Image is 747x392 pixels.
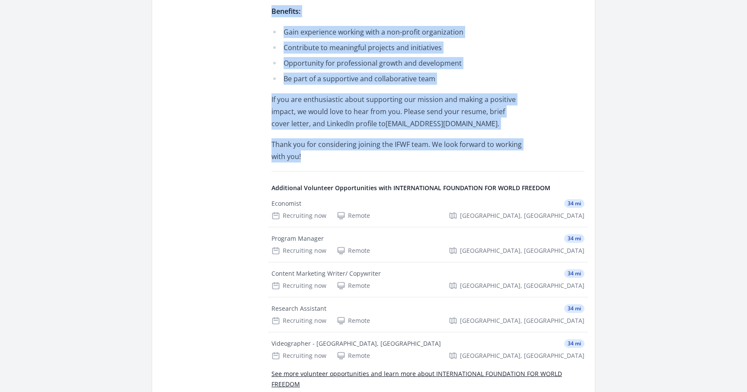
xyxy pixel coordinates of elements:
p: If you are enthusiastic about supporting our mission and making a positive impact, we would love ... [271,93,524,130]
div: Program Manager [271,234,324,243]
span: [GEOGRAPHIC_DATA], [GEOGRAPHIC_DATA] [460,316,584,325]
span: 34 mi [564,234,584,243]
div: Recruiting now [271,281,326,290]
div: Recruiting now [271,211,326,220]
div: Remote [337,246,370,255]
a: Economist 34 mi Recruiting now Remote [GEOGRAPHIC_DATA], [GEOGRAPHIC_DATA] [268,192,588,227]
div: Recruiting now [271,351,326,360]
a: See more volunteer opportunities and learn more about INTERNATIONAL FOUNDATION FOR WORLD FREEDOM [271,370,562,388]
li: Be part of a supportive and collaborative team [271,73,524,85]
strong: Benefits: [271,6,300,16]
div: Content Marketing Writer/ Copywriter [271,269,381,278]
div: Recruiting now [271,316,326,325]
span: [GEOGRAPHIC_DATA], [GEOGRAPHIC_DATA] [460,211,584,220]
a: Program Manager 34 mi Recruiting now Remote [GEOGRAPHIC_DATA], [GEOGRAPHIC_DATA] [268,227,588,262]
span: [GEOGRAPHIC_DATA], [GEOGRAPHIC_DATA] [460,246,584,255]
div: Videographer - [GEOGRAPHIC_DATA], [GEOGRAPHIC_DATA] [271,339,441,348]
span: [GEOGRAPHIC_DATA], [GEOGRAPHIC_DATA] [460,281,584,290]
div: Remote [337,211,370,220]
div: Recruiting now [271,246,326,255]
div: Remote [337,316,370,325]
li: Contribute to meaningful projects and initiatives [271,41,524,54]
h4: Additional Volunteer Opportunities with INTERNATIONAL FOUNDATION FOR WORLD FREEDOM [271,184,584,192]
div: Remote [337,351,370,360]
span: 34 mi [564,199,584,208]
a: Research Assistant 34 mi Recruiting now Remote [GEOGRAPHIC_DATA], [GEOGRAPHIC_DATA] [268,297,588,332]
p: Thank you for considering joining the IFWF team. We look forward to working with you! [271,138,524,163]
li: Opportunity for professional growth and development [271,57,524,69]
span: 34 mi [564,304,584,313]
span: 34 mi [564,339,584,348]
li: Gain experience working with a non-profit organization [271,26,524,38]
div: Economist [271,199,301,208]
div: Research Assistant [271,304,326,313]
a: Content Marketing Writer/ Copywriter 34 mi Recruiting now Remote [GEOGRAPHIC_DATA], [GEOGRAPHIC_D... [268,262,588,297]
div: Remote [337,281,370,290]
span: [GEOGRAPHIC_DATA], [GEOGRAPHIC_DATA] [460,351,584,360]
span: 34 mi [564,269,584,278]
a: Videographer - [GEOGRAPHIC_DATA], [GEOGRAPHIC_DATA] 34 mi Recruiting now Remote [GEOGRAPHIC_DATA]... [268,332,588,367]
